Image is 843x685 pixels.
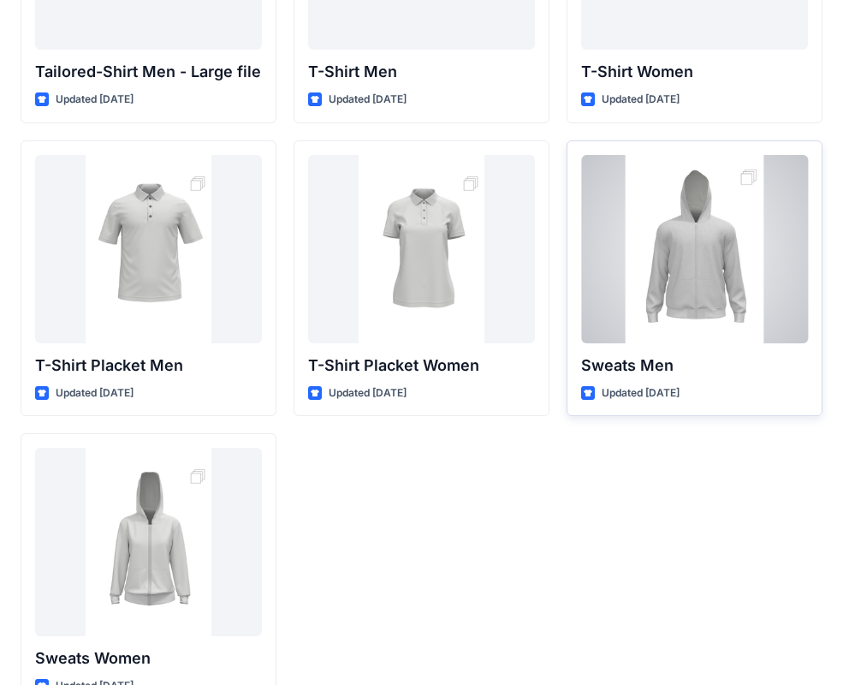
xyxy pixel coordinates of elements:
p: T-Shirt Placket Men [35,354,262,378]
p: Updated [DATE] [329,384,407,402]
p: T-Shirt Women [581,60,808,84]
p: Updated [DATE] [602,91,680,109]
a: Sweats Men [581,155,808,343]
p: T-Shirt Placket Women [308,354,535,378]
p: Sweats Women [35,646,262,670]
a: Sweats Women [35,448,262,636]
p: T-Shirt Men [308,60,535,84]
p: Updated [DATE] [56,91,134,109]
a: T-Shirt Placket Women [308,155,535,343]
p: Updated [DATE] [602,384,680,402]
p: Updated [DATE] [329,91,407,109]
p: Updated [DATE] [56,384,134,402]
a: T-Shirt Placket Men [35,155,262,343]
p: Tailored-Shirt Men - Large file [35,60,262,84]
p: Sweats Men [581,354,808,378]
